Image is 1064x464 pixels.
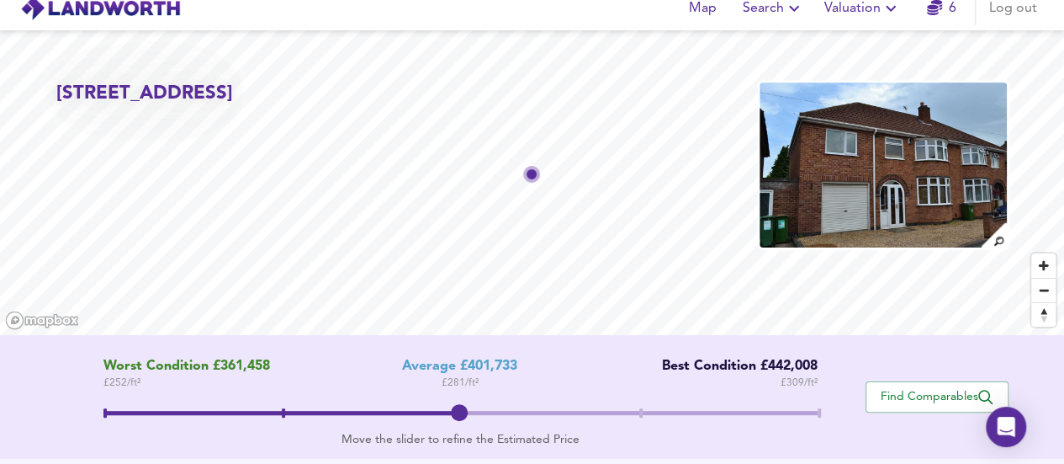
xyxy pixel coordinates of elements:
[103,359,270,375] span: Worst Condition £361,458
[103,375,270,392] span: £ 252 / ft²
[402,359,517,375] div: Average £401,733
[875,389,999,405] span: Find Comparables
[442,375,479,392] span: £ 281 / ft²
[986,407,1026,447] div: Open Intercom Messenger
[103,431,818,448] div: Move the slider to refine the Estimated Price
[649,359,818,375] div: Best Condition £442,008
[781,375,818,392] span: £ 309 / ft²
[1031,302,1056,327] button: Reset bearing to north
[1031,278,1056,302] button: Zoom out
[56,81,233,107] h2: [STREET_ADDRESS]
[5,311,79,330] a: Mapbox homepage
[1031,253,1056,278] button: Zoom in
[1031,303,1056,327] span: Reset bearing to north
[758,81,1008,249] img: property
[865,381,1008,413] button: Find Comparables
[979,221,1008,250] img: search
